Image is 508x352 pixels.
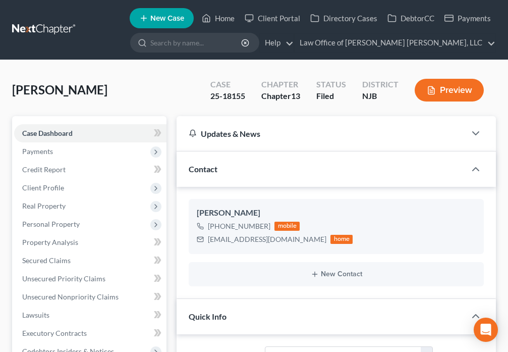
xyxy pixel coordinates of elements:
div: 25-18155 [210,90,245,102]
div: NJB [362,90,399,102]
a: Lawsuits [14,306,166,324]
div: District [362,79,399,90]
span: 13 [291,91,300,100]
div: Filed [316,90,346,102]
div: mobile [274,222,300,231]
a: Secured Claims [14,252,166,270]
span: Unsecured Priority Claims [22,274,105,283]
a: Help [260,34,294,52]
span: Lawsuits [22,311,49,319]
span: Unsecured Nonpriority Claims [22,292,119,301]
a: Law Office of [PERSON_NAME] [PERSON_NAME], LLC [295,34,495,52]
a: DebtorCC [382,9,439,27]
a: Property Analysis [14,233,166,252]
a: Home [197,9,240,27]
span: Payments [22,147,53,156]
a: Client Portal [240,9,305,27]
a: Unsecured Nonpriority Claims [14,288,166,306]
span: Contact [189,164,217,174]
div: [EMAIL_ADDRESS][DOMAIN_NAME] [208,234,326,244]
span: Quick Info [189,312,227,321]
a: Credit Report [14,161,166,179]
span: Credit Report [22,165,66,174]
div: [PERSON_NAME] [197,207,476,219]
div: Status [316,79,346,90]
a: Unsecured Priority Claims [14,270,166,288]
span: Secured Claims [22,256,71,265]
a: Directory Cases [305,9,382,27]
button: Preview [415,79,484,102]
span: [PERSON_NAME] [12,82,107,97]
a: Executory Contracts [14,324,166,342]
div: [PHONE_NUMBER] [208,221,270,231]
span: Personal Property [22,220,80,228]
span: New Case [150,15,184,22]
input: Search by name... [150,33,243,52]
div: Updates & News [189,128,454,139]
span: Property Analysis [22,238,78,246]
div: Open Intercom Messenger [474,318,498,342]
span: Executory Contracts [22,329,87,337]
button: New Contact [197,270,476,278]
div: Chapter [261,79,300,90]
a: Case Dashboard [14,124,166,142]
div: Chapter [261,90,300,102]
a: Payments [439,9,496,27]
div: Case [210,79,245,90]
span: Real Property [22,202,66,210]
span: Case Dashboard [22,129,73,137]
div: home [330,235,353,244]
span: Client Profile [22,183,64,192]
